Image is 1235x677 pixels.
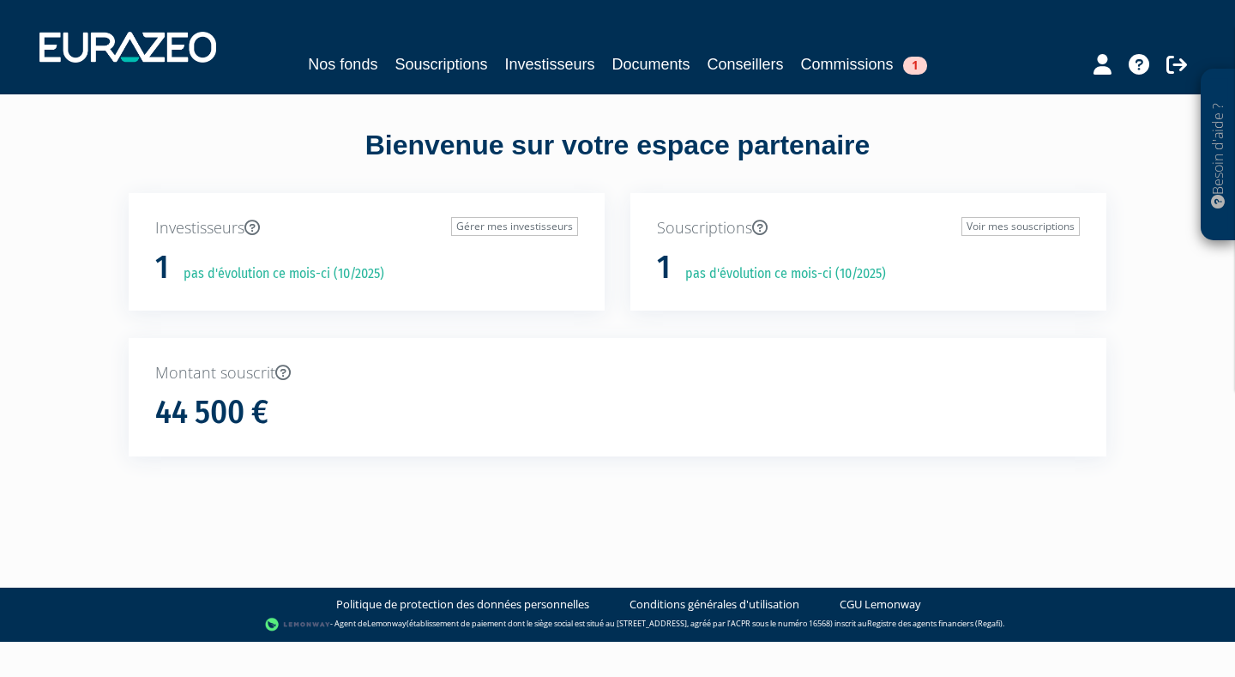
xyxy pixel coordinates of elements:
[155,250,169,286] h1: 1
[657,217,1080,239] p: Souscriptions
[961,217,1080,236] a: Voir mes souscriptions
[155,362,1080,384] p: Montant souscrit
[840,596,921,613] a: CGU Lemonway
[155,395,268,431] h1: 44 500 €
[308,52,377,76] a: Nos fonds
[673,264,886,284] p: pas d'évolution ce mois-ci (10/2025)
[172,264,384,284] p: pas d'évolution ce mois-ci (10/2025)
[630,596,799,613] a: Conditions générales d'utilisation
[395,52,487,76] a: Souscriptions
[155,217,578,239] p: Investisseurs
[504,52,594,76] a: Investisseurs
[451,217,578,236] a: Gérer mes investisseurs
[336,596,589,613] a: Politique de protection des données personnelles
[903,57,927,75] span: 1
[1208,78,1228,233] p: Besoin d'aide ?
[708,52,784,76] a: Conseillers
[39,32,216,63] img: 1732889491-logotype_eurazeo_blanc_rvb.png
[657,250,671,286] h1: 1
[367,618,407,629] a: Lemonway
[116,126,1119,193] div: Bienvenue sur votre espace partenaire
[17,616,1218,633] div: - Agent de (établissement de paiement dont le siège social est situé au [STREET_ADDRESS], agréé p...
[801,52,927,76] a: Commissions1
[265,616,331,633] img: logo-lemonway.png
[867,618,1003,629] a: Registre des agents financiers (Regafi)
[612,52,690,76] a: Documents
